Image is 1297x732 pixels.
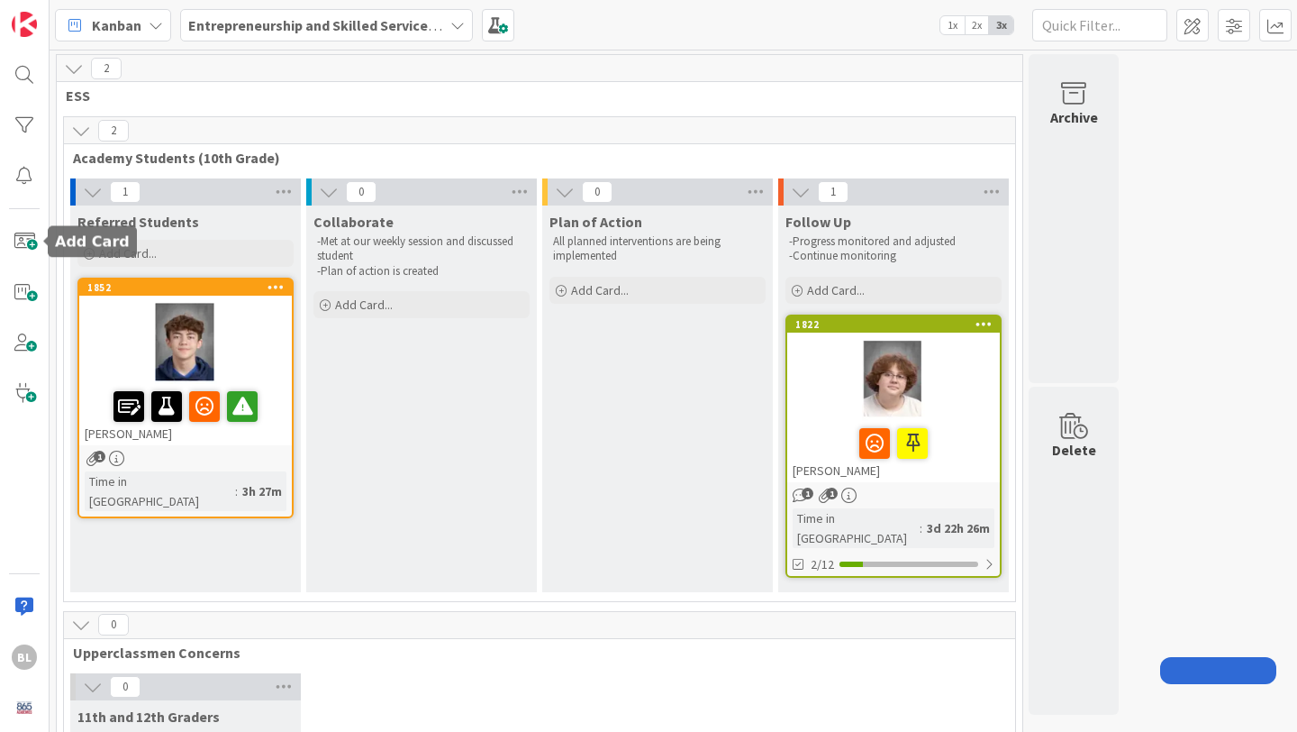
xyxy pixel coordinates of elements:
span: 1 [110,181,141,203]
span: 0 [110,676,141,698]
span: 0 [98,614,129,636]
span: 1 [818,181,848,203]
div: Delete [1052,439,1096,461]
div: Time in [GEOGRAPHIC_DATA] [85,471,235,511]
span: Upperclassmen Concerns [73,644,993,662]
img: avatar [12,695,37,720]
span: : [235,481,238,501]
span: 0 [582,181,612,203]
span: 1 [826,488,838,499]
input: Quick Filter... [1032,9,1167,41]
div: [PERSON_NAME] [79,384,292,445]
span: 1 [94,451,105,462]
p: -Progress monitored and adjusted [789,234,998,249]
span: : [920,518,922,538]
span: Kanban [92,14,141,36]
span: 1x [940,16,965,34]
span: 1 [802,488,813,499]
div: 1852 [79,279,292,296]
b: Entrepreneurship and Skilled Services Interventions - [DATE]-[DATE] [188,16,629,34]
div: 3d 22h 26m [922,518,994,538]
div: 1822 [795,318,1000,331]
span: Collaborate [313,213,394,231]
div: Archive [1050,106,1098,128]
a: 1852[PERSON_NAME]Time in [GEOGRAPHIC_DATA]:3h 27m [77,278,294,518]
span: ESS [66,87,1000,105]
span: 2 [98,120,129,142]
p: All planned interventions are being implemented [553,234,762,264]
span: Follow Up [785,213,851,231]
span: 2 [91,58,122,79]
p: -Met at our weekly session and discussed student [317,234,526,264]
p: -Plan of action is created [317,264,526,279]
h5: Add Card [55,233,130,251]
div: 1822[PERSON_NAME] [787,316,1000,482]
a: 1822[PERSON_NAME]Time in [GEOGRAPHIC_DATA]:3d 22h 26m2/12 [785,315,1002,578]
span: 2/12 [811,555,834,574]
div: Time in [GEOGRAPHIC_DATA] [793,508,920,548]
span: 0 [346,181,376,203]
span: Academy Students (10th Grade) [73,149,993,167]
div: [PERSON_NAME] [787,421,1000,482]
span: Referred Students [77,213,199,231]
img: Visit kanbanzone.com [12,12,37,37]
div: BL [12,645,37,670]
div: 1852[PERSON_NAME] [79,279,292,445]
div: 1822 [787,316,1000,333]
div: 1852 [87,281,292,294]
span: Add Card... [571,282,629,298]
span: Add Card... [807,282,865,298]
span: 2x [965,16,989,34]
span: 3x [989,16,1013,34]
div: 3h 27m [238,481,286,501]
span: Add Card... [335,297,393,313]
span: 11th and 12th Graders [77,708,220,726]
p: -Continue monitoring [789,249,998,263]
span: Plan of Action [549,213,642,231]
